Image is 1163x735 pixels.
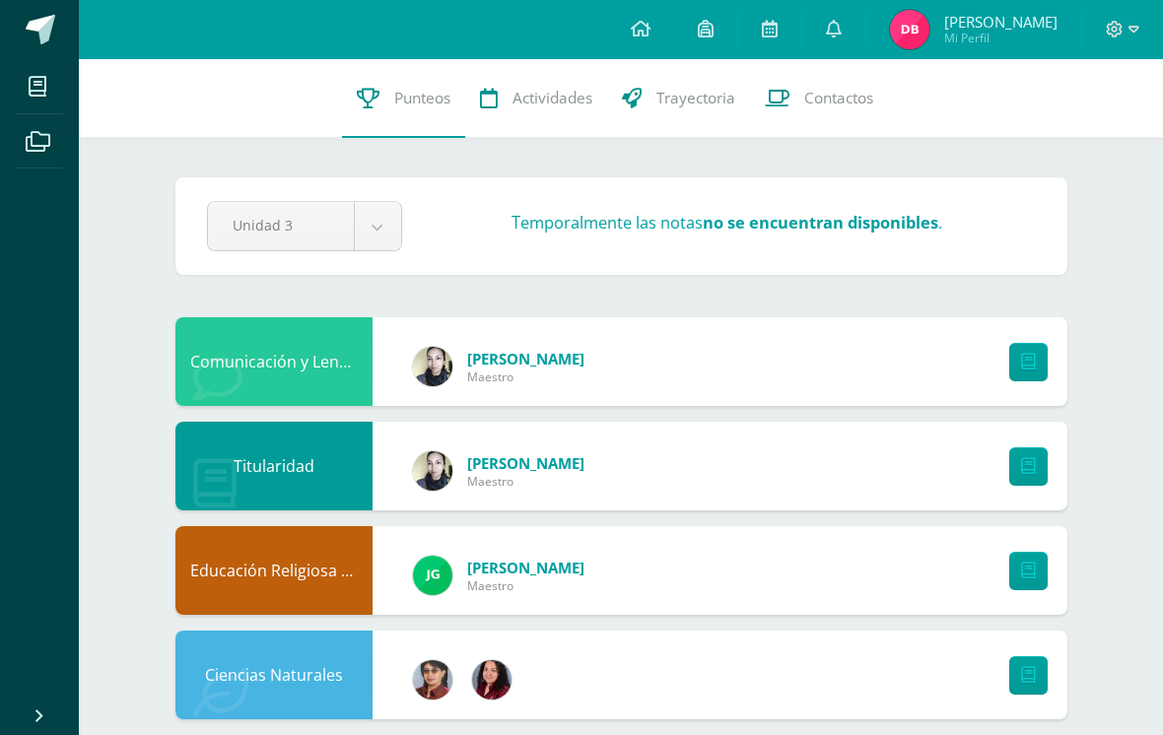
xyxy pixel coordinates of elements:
span: [PERSON_NAME] [467,558,584,577]
span: Maestro [467,473,584,490]
img: 119c9a59dca757fc394b575038654f60.png [413,347,452,386]
span: Maestro [467,577,584,594]
strong: no se encuentran disponibles [703,211,938,234]
a: Punteos [342,59,465,138]
span: Actividades [513,88,592,108]
div: Ciencias Naturales [175,631,373,719]
span: Maestro [467,368,584,385]
img: e73897662726a049f8fbc2164b97970e.png [890,10,929,49]
span: Contactos [804,88,873,108]
a: Contactos [750,59,888,138]
div: Comunicación y Lenguaje, Idioma Extranjero Inglés [175,317,373,406]
h3: Temporalmente las notas . [512,211,942,234]
img: 7420dd8cffec07cce464df0021f01d4a.png [472,660,512,700]
span: Mi Perfil [944,30,1058,46]
a: Trayectoria [607,59,750,138]
span: [PERSON_NAME] [467,349,584,368]
div: Titularidad [175,422,373,510]
div: Educación Religiosa Escolar [175,526,373,615]
span: Trayectoria [656,88,735,108]
img: 3da61d9b1d2c0c7b8f7e89c78bbce001.png [413,556,452,595]
img: 119c9a59dca757fc394b575038654f60.png [413,451,452,491]
span: Unidad 3 [233,202,329,248]
a: Unidad 3 [208,202,401,250]
img: 62738a800ecd8b6fa95d10d0b85c3dbc.png [413,660,452,700]
span: [PERSON_NAME] [944,12,1058,32]
span: Punteos [394,88,450,108]
a: Actividades [465,59,607,138]
span: [PERSON_NAME] [467,453,584,473]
